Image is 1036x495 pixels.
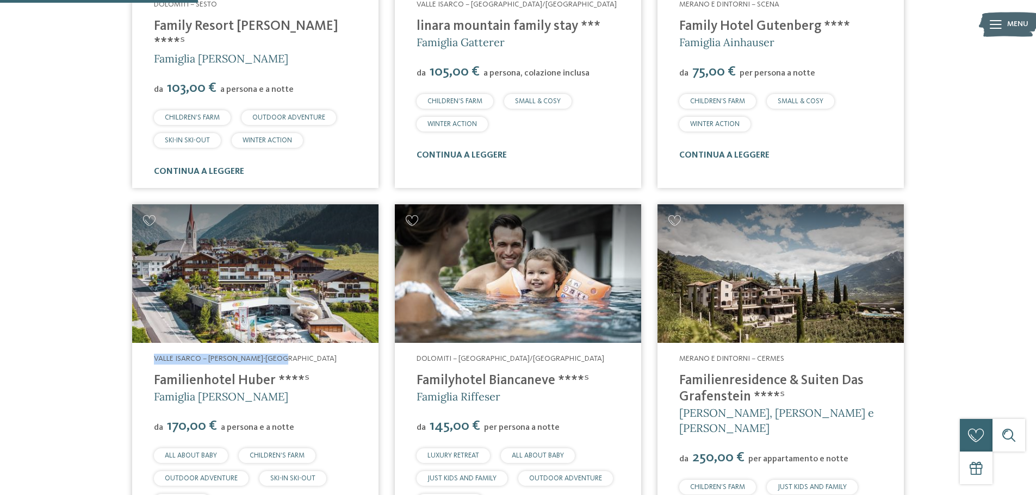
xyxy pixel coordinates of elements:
span: WINTER ACTION [690,121,740,128]
span: per persona a notte [740,69,815,78]
span: OUTDOOR ADVENTURE [165,475,238,482]
span: SKI-IN SKI-OUT [270,475,315,482]
span: Famiglia [PERSON_NAME] [154,52,288,65]
a: continua a leggere [154,167,244,176]
span: CHILDREN’S FARM [250,452,305,459]
span: 103,00 € [164,81,219,95]
a: linara mountain family stay *** [417,20,600,33]
a: Family Resort [PERSON_NAME] ****ˢ [154,20,338,49]
span: Famiglia Riffeser [417,390,500,403]
span: Merano e dintorni – Cermes [679,355,784,362]
span: SKI-IN SKI-OUT [165,137,210,144]
span: WINTER ACTION [243,137,292,144]
span: CHILDREN’S FARM [165,114,220,121]
span: Famiglia Gatterer [417,35,505,49]
span: 145,00 € [427,419,483,433]
a: continua a leggere [417,151,507,160]
span: 105,00 € [427,65,482,79]
span: per persona a notte [484,423,560,432]
a: Family Hotel Gutenberg **** [679,20,850,33]
span: WINTER ACTION [427,121,477,128]
img: Cercate un hotel per famiglie? Qui troverete solo i migliori! [132,204,379,343]
span: JUST KIDS AND FAMILY [778,484,847,491]
span: CHILDREN’S FARM [427,98,482,105]
span: SMALL & COSY [515,98,561,105]
img: Cercate un hotel per famiglie? Qui troverete solo i migliori! [395,204,641,343]
span: 75,00 € [690,65,739,79]
span: OUTDOOR ADVENTURE [252,114,325,121]
span: da [417,423,426,432]
span: Dolomiti – Sesto [154,1,217,8]
span: OUTDOOR ADVENTURE [529,475,602,482]
span: CHILDREN’S FARM [690,98,745,105]
span: da [154,423,163,432]
span: a persona e a notte [220,85,294,94]
a: Familyhotel Biancaneve ****ˢ [417,374,589,387]
span: per appartamento e notte [748,455,848,463]
span: Famiglia [PERSON_NAME] [154,390,288,403]
span: ALL ABOUT BABY [165,452,217,459]
span: a persona e a notte [221,423,294,432]
img: Cercate un hotel per famiglie? Qui troverete solo i migliori! [657,204,904,343]
span: Dolomiti – [GEOGRAPHIC_DATA]/[GEOGRAPHIC_DATA] [417,355,604,362]
span: SMALL & COSY [778,98,823,105]
span: 250,00 € [690,450,747,465]
a: continua a leggere [679,151,770,160]
span: da [417,69,426,78]
a: Familienhotel Huber ****ˢ [154,374,309,387]
span: da [154,85,163,94]
span: Merano e dintorni – Scena [679,1,779,8]
span: Valle Isarco – [GEOGRAPHIC_DATA]/[GEOGRAPHIC_DATA] [417,1,617,8]
span: Famiglia Ainhauser [679,35,774,49]
span: a persona, colazione inclusa [483,69,590,78]
a: Familienresidence & Suiten Das Grafenstein ****ˢ [679,374,864,404]
span: LUXURY RETREAT [427,452,479,459]
span: 170,00 € [164,419,220,433]
span: da [679,69,688,78]
span: Valle Isarco – [PERSON_NAME]-[GEOGRAPHIC_DATA] [154,355,337,362]
span: [PERSON_NAME], [PERSON_NAME] e [PERSON_NAME] [679,406,874,435]
span: JUST KIDS AND FAMILY [427,475,497,482]
span: CHILDREN’S FARM [690,484,745,491]
span: ALL ABOUT BABY [512,452,564,459]
span: da [679,455,688,463]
